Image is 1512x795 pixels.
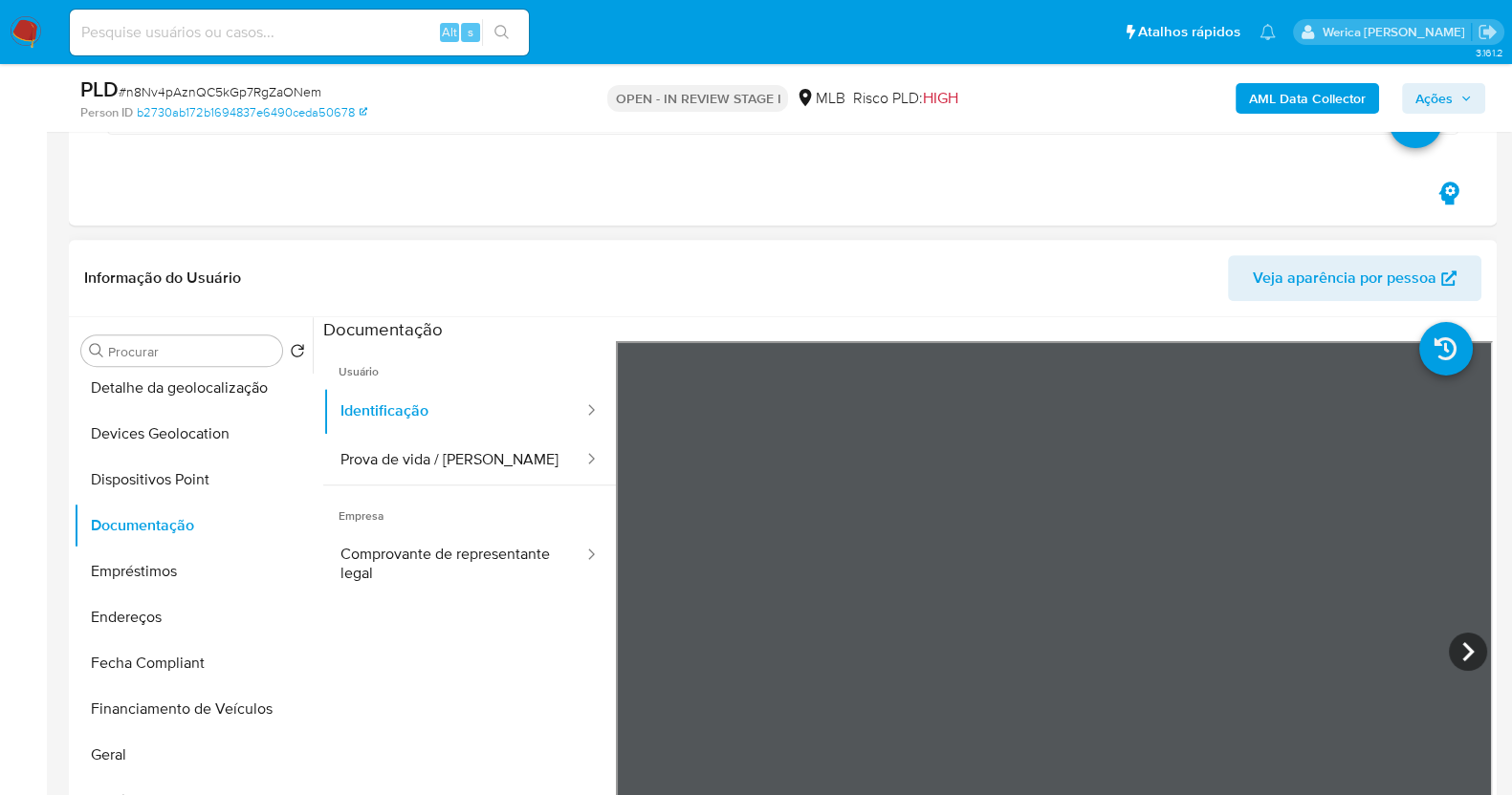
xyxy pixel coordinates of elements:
[1236,83,1379,114] button: AML Data Collector
[74,686,313,732] button: Financiamento de Veículos
[1322,23,1471,41] p: werica.jgaldencio@mercadolivre.com
[74,548,313,594] button: Empréstimos
[84,269,241,288] h1: Informação do Usuário
[89,343,104,358] button: Procurar
[119,82,321,101] span: # n8Nv4pAznQC5kGp7RgZaONem
[922,87,957,109] span: HIGH
[852,88,957,109] span: Risco PLD:
[74,365,313,411] button: Detalhe da geolocalização
[1138,22,1240,42] span: Atalhos rápidos
[74,732,313,778] button: Geral
[290,343,305,364] button: Retornar ao pedido padrão
[482,19,521,46] button: search-icon
[74,594,313,640] button: Endereços
[74,503,313,548] button: Documentação
[74,457,313,503] button: Dispositivos Point
[1402,83,1485,114] button: Ações
[80,74,119,104] b: PLD
[1415,83,1453,114] span: Ações
[1260,24,1276,40] a: Notificações
[74,640,313,686] button: Fecha Compliant
[1478,22,1498,42] a: Sair
[468,23,473,41] span: s
[442,23,457,41] span: Alt
[137,104,367,121] a: b2730ab172b1694837e6490ceda50678
[1249,83,1366,114] b: AML Data Collector
[70,20,529,45] input: Pesquise usuários ou casos...
[74,411,313,457] button: Devices Geolocation
[1475,45,1502,60] span: 3.161.2
[607,85,788,112] p: OPEN - IN REVIEW STAGE I
[1228,255,1481,301] button: Veja aparência por pessoa
[1253,255,1436,301] span: Veja aparência por pessoa
[796,88,844,109] div: MLB
[80,104,133,121] b: Person ID
[108,343,274,360] input: Procurar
